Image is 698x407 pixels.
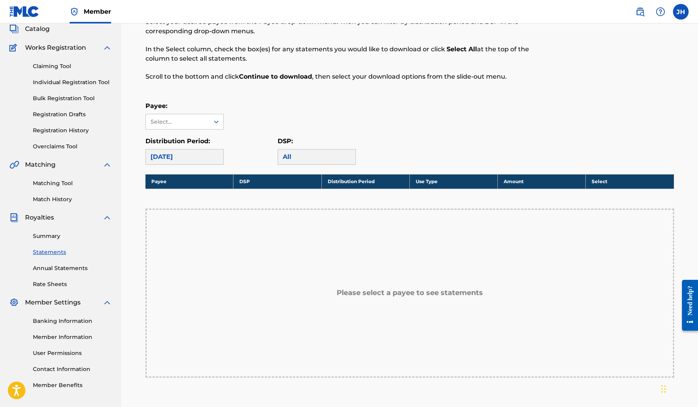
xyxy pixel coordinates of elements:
[33,333,112,341] a: Member Information
[676,272,698,339] iframe: Resource Center
[498,174,586,189] th: Amount
[33,62,112,70] a: Claiming Tool
[656,7,665,16] img: help
[33,232,112,240] a: Summary
[9,213,19,222] img: Royalties
[145,174,233,189] th: Payee
[25,43,86,52] span: Works Registration
[239,73,312,80] strong: Continue to download
[9,160,19,169] img: Matching
[586,174,674,189] th: Select
[145,17,553,36] p: Select your desired payee from the Payee drop-down menu. Then you can filter by distribution peri...
[33,317,112,325] a: Banking Information
[145,102,167,110] label: Payee:
[9,43,20,52] img: Works Registration
[9,24,19,34] img: Catalog
[84,7,111,16] span: Member
[673,4,689,20] div: User Menu
[25,213,54,222] span: Royalties
[9,24,50,34] a: CatalogCatalog
[33,78,112,86] a: Individual Registration Tool
[233,174,321,189] th: DSP
[33,110,112,119] a: Registration Drafts
[33,195,112,203] a: Match History
[102,43,112,52] img: expand
[33,381,112,389] a: Member Benefits
[25,298,81,307] span: Member Settings
[33,365,112,373] a: Contact Information
[33,349,112,357] a: User Permissions
[321,174,409,189] th: Distribution Period
[278,137,293,145] label: DSP:
[33,248,112,256] a: Statements
[70,7,79,16] img: Top Rightsholder
[337,288,483,297] h5: Please select a payee to see statements
[33,126,112,135] a: Registration History
[145,137,210,145] label: Distribution Period:
[653,4,668,20] div: Help
[9,6,39,17] img: MLC Logo
[33,264,112,272] a: Annual Statements
[25,160,56,169] span: Matching
[9,298,19,307] img: Member Settings
[659,369,698,407] div: Widget de chat
[635,7,645,16] img: search
[409,174,497,189] th: Use Type
[102,298,112,307] img: expand
[33,179,112,187] a: Matching Tool
[447,45,477,53] strong: Select All
[102,213,112,222] img: expand
[145,45,553,63] p: In the Select column, check the box(es) for any statements you would like to download or click at...
[145,72,553,81] p: Scroll to the bottom and click , then select your download options from the slide-out menu.
[632,4,648,20] a: Public Search
[661,377,666,401] div: Arrastrar
[659,369,698,407] iframe: Chat Widget
[151,118,204,126] div: Select...
[33,94,112,103] a: Bulk Registration Tool
[102,160,112,169] img: expand
[33,280,112,288] a: Rate Sheets
[25,24,50,34] span: Catalog
[33,142,112,151] a: Overclaims Tool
